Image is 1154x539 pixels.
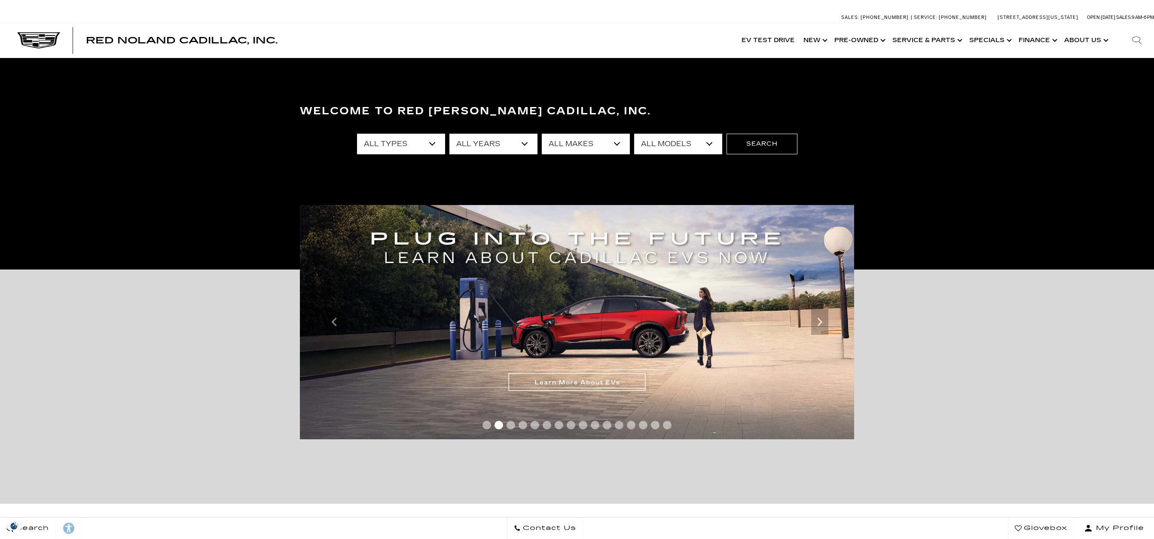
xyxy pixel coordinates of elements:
[1116,15,1132,20] span: Sales:
[914,15,937,20] span: Service:
[627,421,635,429] span: Go to slide 13
[300,103,854,120] h3: Welcome to Red [PERSON_NAME] Cadillac, Inc.
[482,421,491,429] span: Go to slide 1
[888,23,965,58] a: Service & Parts
[1074,518,1154,539] button: Open user profile menu
[911,15,989,20] a: Service: [PHONE_NUMBER]
[1014,23,1060,58] a: Finance
[811,309,828,335] div: Next slide
[1022,522,1067,534] span: Glovebox
[4,521,24,530] img: Opt-Out Icon
[998,15,1078,20] a: [STREET_ADDRESS][US_STATE]
[507,518,583,539] a: Contact Us
[965,23,1014,58] a: Specials
[1087,15,1115,20] span: Open [DATE]
[300,205,854,439] img: ev-blog-post-banners-correctedcorrected
[326,309,343,335] div: Previous slide
[555,421,563,429] span: Go to slide 7
[737,23,799,58] a: EV Test Drive
[634,134,722,154] select: Filter by model
[841,15,859,20] span: Sales:
[1060,23,1111,58] a: About Us
[567,421,575,429] span: Go to slide 8
[531,421,539,429] span: Go to slide 5
[830,23,888,58] a: Pre-Owned
[507,421,515,429] span: Go to slide 3
[519,421,527,429] span: Go to slide 4
[615,421,623,429] span: Go to slide 12
[357,134,445,154] select: Filter by type
[4,521,24,530] section: Click to Open Cookie Consent Modal
[841,15,911,20] a: Sales: [PHONE_NUMBER]
[542,134,630,154] select: Filter by make
[1093,522,1144,534] span: My Profile
[17,32,60,49] img: Cadillac Dark Logo with Cadillac White Text
[861,15,909,20] span: [PHONE_NUMBER]
[86,36,278,45] a: Red Noland Cadillac, Inc.
[639,421,647,429] span: Go to slide 14
[543,421,551,429] span: Go to slide 6
[799,23,830,58] a: New
[1132,15,1154,20] span: 9 AM-6 PM
[86,35,278,46] span: Red Noland Cadillac, Inc.
[651,421,659,429] span: Go to slide 15
[579,421,587,429] span: Go to slide 9
[1008,518,1074,539] a: Glovebox
[13,522,49,534] span: Search
[663,421,672,429] span: Go to slide 16
[603,421,611,429] span: Go to slide 11
[449,134,537,154] select: Filter by year
[495,421,503,429] span: Go to slide 2
[727,134,797,154] button: Search
[939,15,987,20] span: [PHONE_NUMBER]
[521,522,576,534] span: Contact Us
[591,421,599,429] span: Go to slide 10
